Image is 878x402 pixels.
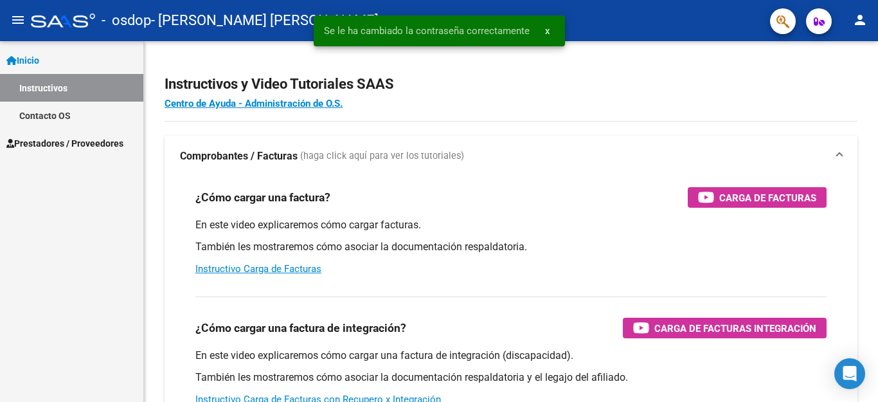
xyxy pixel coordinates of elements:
[165,136,857,177] mat-expansion-panel-header: Comprobantes / Facturas (haga click aquí para ver los tutoriales)
[324,24,530,37] span: Se le ha cambiado la contraseña correctamente
[688,187,827,208] button: Carga de Facturas
[535,19,560,42] button: x
[852,12,868,28] mat-icon: person
[195,240,827,254] p: También les mostraremos cómo asociar la documentación respaldatoria.
[195,319,406,337] h3: ¿Cómo cargar una factura de integración?
[300,149,464,163] span: (haga click aquí para ver los tutoriales)
[834,358,865,389] div: Open Intercom Messenger
[654,320,816,336] span: Carga de Facturas Integración
[195,349,827,363] p: En este video explicaremos cómo cargar una factura de integración (discapacidad).
[195,218,827,232] p: En este video explicaremos cómo cargar facturas.
[165,72,857,96] h2: Instructivos y Video Tutoriales SAAS
[6,53,39,68] span: Inicio
[151,6,379,35] span: - [PERSON_NAME] [PERSON_NAME]
[165,98,343,109] a: Centro de Ayuda - Administración de O.S.
[102,6,151,35] span: - osdop
[545,25,550,37] span: x
[623,318,827,338] button: Carga de Facturas Integración
[195,263,321,275] a: Instructivo Carga de Facturas
[6,136,123,151] span: Prestadores / Proveedores
[180,149,298,163] strong: Comprobantes / Facturas
[10,12,26,28] mat-icon: menu
[195,188,330,206] h3: ¿Cómo cargar una factura?
[719,190,816,206] span: Carga de Facturas
[195,370,827,385] p: También les mostraremos cómo asociar la documentación respaldatoria y el legajo del afiliado.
